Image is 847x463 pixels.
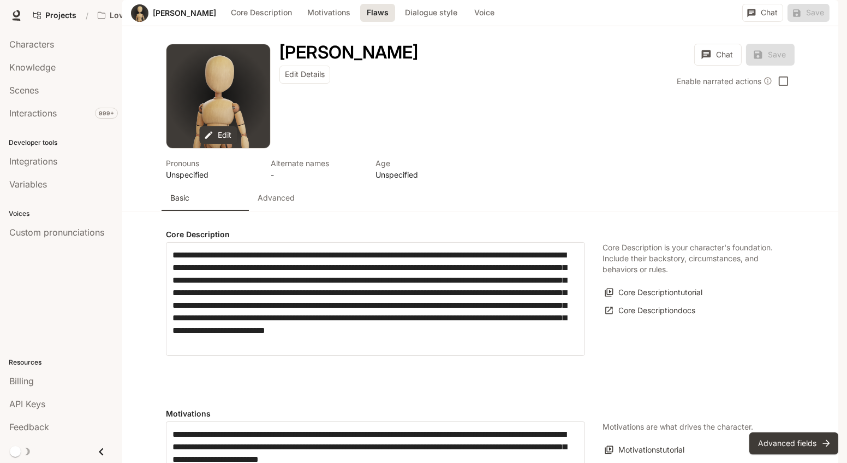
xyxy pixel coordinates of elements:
[360,4,395,22] button: Flaws
[166,44,270,148] div: Avatar image
[375,157,467,169] p: Age
[603,441,687,459] button: Motivationstutorial
[399,4,463,22] button: Dialogue style
[279,66,330,84] button: Edit Details
[271,157,362,169] p: Alternate names
[677,75,772,87] div: Enable narrated actions
[166,169,258,180] p: Unspecified
[742,4,783,22] button: Chat
[603,242,777,275] p: Core Description is your character's foundation. Include their backstory, circumstances, and beha...
[279,44,418,61] button: Open character details dialog
[258,192,295,203] p: Advanced
[271,157,362,180] button: Open character details dialog
[603,421,753,432] p: Motivations are what drives the character.
[603,302,698,320] a: Core Descriptiondocs
[166,44,270,148] button: Open character avatar dialog
[166,242,585,356] div: label
[225,4,297,22] button: Core Description
[153,9,216,17] a: [PERSON_NAME]
[93,4,181,26] button: Open workspace menu
[170,192,189,203] p: Basic
[271,169,362,180] p: -
[694,44,742,66] button: Chat
[28,4,81,26] a: Go to projects
[166,157,258,180] button: Open character details dialog
[302,4,356,22] button: Motivations
[131,4,148,22] div: Avatar image
[81,10,93,21] div: /
[45,11,76,20] span: Projects
[603,284,705,302] button: Core Descriptiontutorial
[375,169,467,180] p: Unspecified
[375,157,467,180] button: Open character details dialog
[131,4,148,22] button: Open character avatar dialog
[166,229,585,240] h4: Core Description
[110,11,164,20] p: Love Bird Cam
[166,408,585,419] h4: Motivations
[200,126,237,144] button: Edit
[467,4,502,22] button: Voice
[166,157,258,169] p: Pronouns
[279,42,418,63] h1: [PERSON_NAME]
[749,432,838,454] button: Advanced fields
